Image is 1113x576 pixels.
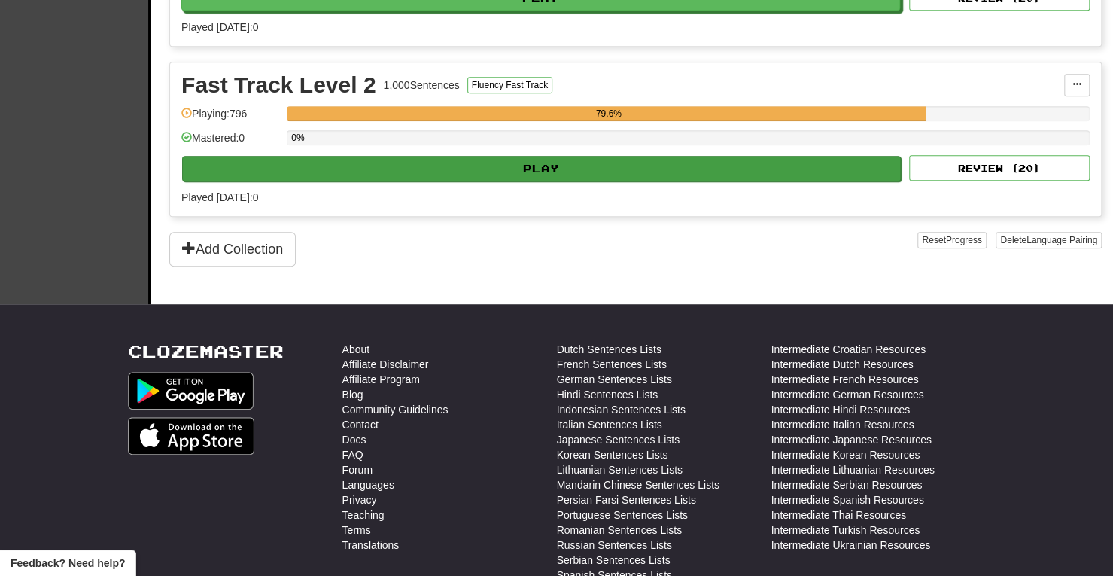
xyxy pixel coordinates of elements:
a: Terms [342,523,371,538]
span: Progress [946,235,982,245]
a: Translations [342,538,400,553]
a: Hindi Sentences Lists [557,387,658,402]
a: Forum [342,462,373,477]
a: Affiliate Disclaimer [342,357,429,372]
a: Teaching [342,507,385,523]
a: Intermediate French Resources [771,372,919,387]
div: Playing: 796 [181,106,279,131]
a: Indonesian Sentences Lists [557,402,686,417]
a: Intermediate Spanish Resources [771,492,924,507]
a: Intermediate Croatian Resources [771,342,926,357]
a: Serbian Sentences Lists [557,553,671,568]
a: Russian Sentences Lists [557,538,672,553]
div: 79.6% [291,106,926,121]
div: Fast Track Level 2 [181,74,376,96]
a: Intermediate Dutch Resources [771,357,914,372]
a: Intermediate Ukrainian Resources [771,538,931,553]
a: Intermediate Japanese Resources [771,432,932,447]
a: Mandarin Chinese Sentences Lists [557,477,719,492]
button: ResetProgress [917,232,986,248]
a: Korean Sentences Lists [557,447,668,462]
button: DeleteLanguage Pairing [996,232,1102,248]
a: Privacy [342,492,377,507]
span: Played [DATE]: 0 [181,191,258,203]
a: Intermediate Hindi Resources [771,402,910,417]
span: Played [DATE]: 0 [181,21,258,33]
a: French Sentences Lists [557,357,667,372]
a: Japanese Sentences Lists [557,432,680,447]
button: Fluency Fast Track [467,77,552,93]
div: Mastered: 0 [181,130,279,155]
a: Romanian Sentences Lists [557,523,683,538]
a: Contact [342,417,379,432]
a: Italian Sentences Lists [557,417,662,432]
a: Affiliate Program [342,372,420,387]
a: Intermediate Turkish Resources [771,523,920,538]
a: Dutch Sentences Lists [557,342,661,357]
a: Lithuanian Sentences Lists [557,462,683,477]
button: Play [182,156,901,181]
a: Intermediate Serbian Resources [771,477,923,492]
a: Languages [342,477,394,492]
a: Portuguese Sentences Lists [557,507,688,523]
img: Get it on App Store [128,417,255,455]
a: FAQ [342,447,363,462]
a: Persian Farsi Sentences Lists [557,492,696,507]
img: Get it on Google Play [128,372,254,410]
a: German Sentences Lists [557,372,672,387]
span: Open feedback widget [11,556,125,571]
a: Intermediate Korean Resources [771,447,920,462]
a: Clozemaster [128,342,284,361]
span: Language Pairing [1026,235,1097,245]
a: Docs [342,432,366,447]
a: Intermediate Italian Resources [771,417,914,432]
a: Intermediate German Resources [771,387,924,402]
a: About [342,342,370,357]
button: Add Collection [169,232,296,267]
a: Intermediate Lithuanian Resources [771,462,935,477]
a: Community Guidelines [342,402,449,417]
a: Blog [342,387,363,402]
button: Review (20) [909,155,1090,181]
a: Intermediate Thai Resources [771,507,907,523]
div: 1,000 Sentences [384,78,460,93]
